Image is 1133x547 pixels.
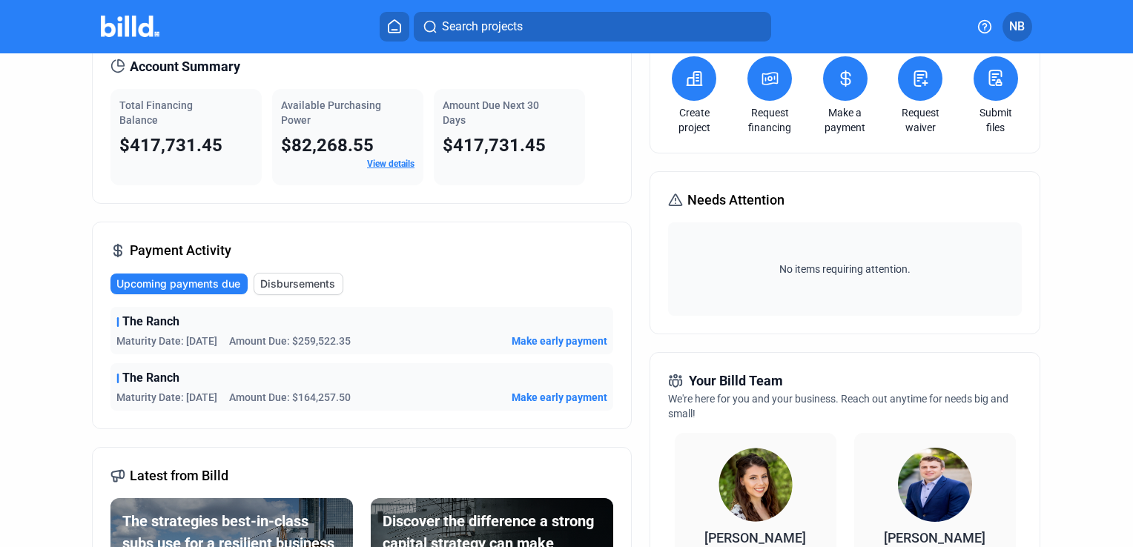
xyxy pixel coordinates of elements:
span: NB [1009,18,1025,36]
img: Territory Manager [898,448,972,522]
span: Latest from Billd [130,465,228,486]
span: Upcoming payments due [116,276,240,291]
span: Maturity Date: [DATE] [116,390,217,405]
button: NB [1002,12,1032,42]
span: Account Summary [130,56,240,77]
span: Amount Due Next 30 Days [443,99,539,126]
button: Disbursements [254,273,343,295]
span: Total Financing Balance [119,99,193,126]
span: Amount Due: $164,257.50 [229,390,351,405]
button: Make early payment [512,334,607,348]
button: Make early payment [512,390,607,405]
span: $417,731.45 [119,135,222,156]
span: We're here for you and your business. Reach out anytime for needs big and small! [668,393,1008,420]
img: Billd Company Logo [101,16,159,37]
span: Payment Activity [130,240,231,261]
span: Search projects [442,18,523,36]
img: Relationship Manager [719,448,793,522]
span: $82,268.55 [281,135,374,156]
span: No items requiring attention. [674,262,1015,276]
a: Make a payment [819,105,871,135]
span: Disbursements [260,276,335,291]
span: $417,731.45 [443,135,546,156]
a: Request financing [744,105,796,135]
span: Amount Due: $259,522.35 [229,334,351,348]
span: Needs Attention [687,190,784,210]
a: Request waiver [894,105,946,135]
span: The Ranch [122,369,179,387]
span: The Ranch [122,313,179,331]
span: [PERSON_NAME] [704,530,806,546]
a: View details [367,159,414,169]
a: Create project [668,105,720,135]
span: Maturity Date: [DATE] [116,334,217,348]
button: Search projects [414,12,771,42]
span: Available Purchasing Power [281,99,381,126]
span: Your Billd Team [689,371,783,391]
button: Upcoming payments due [110,273,248,294]
a: Submit files [970,105,1022,135]
span: [PERSON_NAME] [884,530,985,546]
